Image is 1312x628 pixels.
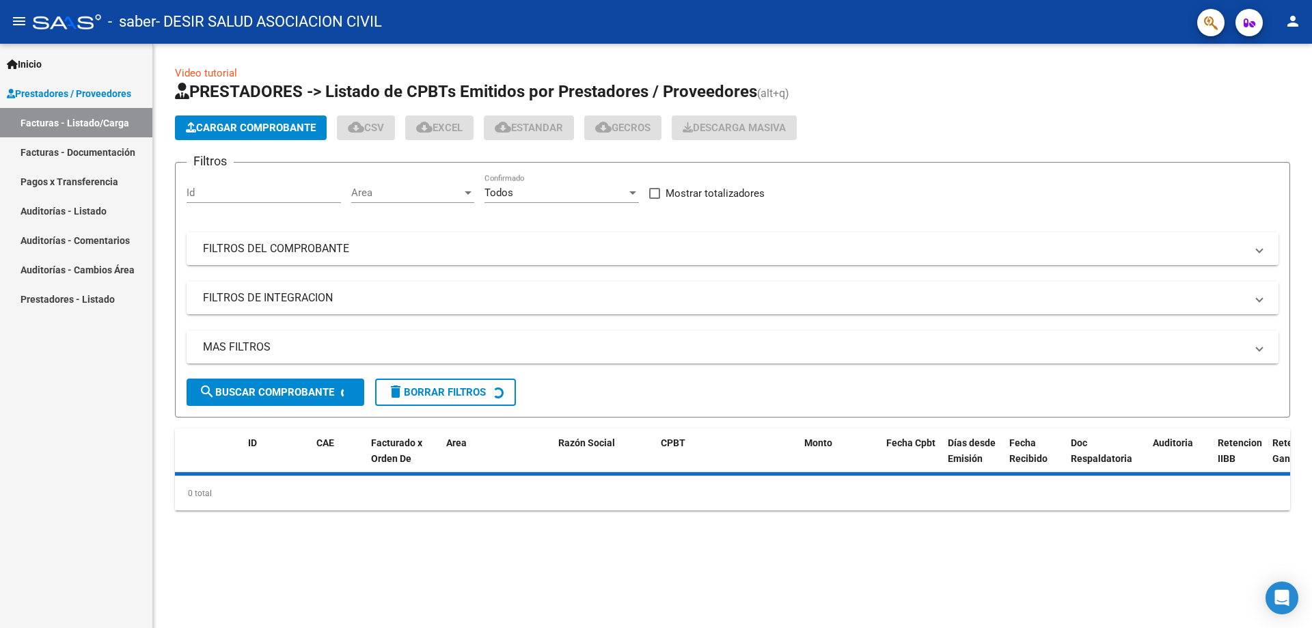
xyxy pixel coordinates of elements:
[446,437,467,448] span: Area
[1285,13,1301,29] mat-icon: person
[187,379,364,406] button: Buscar Comprobante
[316,437,334,448] span: CAE
[156,7,382,37] span: - DESIR SALUD ASOCIACION CIVIL
[942,428,1004,489] datatable-header-cell: Días desde Emisión
[187,232,1279,265] mat-expansion-panel-header: FILTROS DEL COMPROBANTE
[243,428,311,489] datatable-header-cell: ID
[558,437,615,448] span: Razón Social
[7,86,131,101] span: Prestadores / Proveedores
[484,115,574,140] button: Estandar
[348,122,384,134] span: CSV
[371,437,422,464] span: Facturado x Orden De
[108,7,156,37] span: - saber
[375,379,516,406] button: Borrar Filtros
[337,115,395,140] button: CSV
[595,119,612,135] mat-icon: cloud_download
[441,428,533,489] datatable-header-cell: Area
[311,428,366,489] datatable-header-cell: CAE
[666,185,765,202] span: Mostrar totalizadores
[584,115,661,140] button: Gecros
[799,428,881,489] datatable-header-cell: Monto
[1266,582,1298,614] div: Open Intercom Messenger
[804,437,832,448] span: Monto
[495,119,511,135] mat-icon: cloud_download
[881,428,942,489] datatable-header-cell: Fecha Cpbt
[661,437,685,448] span: CPBT
[187,331,1279,364] mat-expansion-panel-header: MAS FILTROS
[886,437,935,448] span: Fecha Cpbt
[1004,428,1065,489] datatable-header-cell: Fecha Recibido
[948,437,996,464] span: Días desde Emisión
[351,187,462,199] span: Area
[495,122,563,134] span: Estandar
[203,290,1246,305] mat-panel-title: FILTROS DE INTEGRACION
[1153,437,1193,448] span: Auditoria
[387,383,404,400] mat-icon: delete
[1218,437,1262,464] span: Retencion IIBB
[203,340,1246,355] mat-panel-title: MAS FILTROS
[1009,437,1048,464] span: Fecha Recibido
[175,115,327,140] button: Cargar Comprobante
[348,119,364,135] mat-icon: cloud_download
[175,67,237,79] a: Video tutorial
[175,476,1290,510] div: 0 total
[1147,428,1212,489] datatable-header-cell: Auditoria
[199,383,215,400] mat-icon: search
[7,57,42,72] span: Inicio
[655,428,799,489] datatable-header-cell: CPBT
[248,437,257,448] span: ID
[203,241,1246,256] mat-panel-title: FILTROS DEL COMPROBANTE
[187,152,234,171] h3: Filtros
[416,122,463,134] span: EXCEL
[672,115,797,140] app-download-masive: Descarga masiva de comprobantes (adjuntos)
[416,119,433,135] mat-icon: cloud_download
[11,13,27,29] mat-icon: menu
[187,282,1279,314] mat-expansion-panel-header: FILTROS DE INTEGRACION
[595,122,651,134] span: Gecros
[186,122,316,134] span: Cargar Comprobante
[672,115,797,140] button: Descarga Masiva
[683,122,786,134] span: Descarga Masiva
[757,87,789,100] span: (alt+q)
[199,386,334,398] span: Buscar Comprobante
[175,82,757,101] span: PRESTADORES -> Listado de CPBTs Emitidos por Prestadores / Proveedores
[1065,428,1147,489] datatable-header-cell: Doc Respaldatoria
[366,428,441,489] datatable-header-cell: Facturado x Orden De
[1071,437,1132,464] span: Doc Respaldatoria
[553,428,655,489] datatable-header-cell: Razón Social
[484,187,513,199] span: Todos
[387,386,486,398] span: Borrar Filtros
[405,115,474,140] button: EXCEL
[1212,428,1267,489] datatable-header-cell: Retencion IIBB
